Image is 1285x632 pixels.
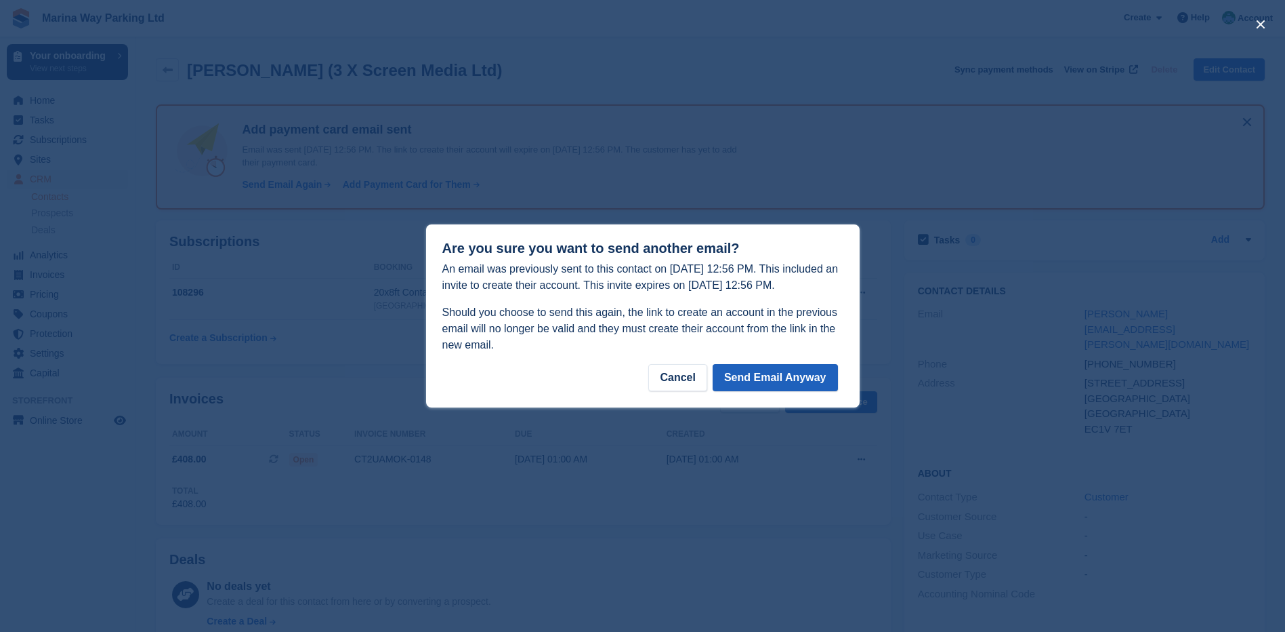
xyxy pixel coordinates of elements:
p: An email was previously sent to this contact on [DATE] 12:56 PM. This included an invite to creat... [442,261,843,294]
button: close [1250,14,1271,35]
div: Cancel [648,364,707,391]
p: Should you choose to send this again, the link to create an account in the previous email will no... [442,304,843,353]
button: Send Email Anyway [713,364,838,391]
h1: Are you sure you want to send another email? [442,241,843,256]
